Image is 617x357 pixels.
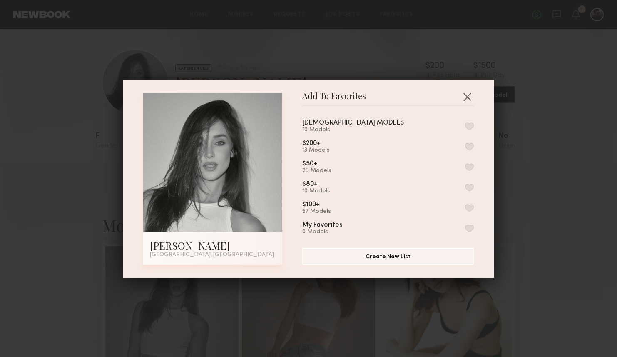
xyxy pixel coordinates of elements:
div: $200+ [302,140,321,147]
div: 0 Models [302,229,363,235]
button: Create New List [302,248,474,265]
div: 10 Models [302,188,338,195]
div: [PERSON_NAME] [150,239,276,252]
div: [GEOGRAPHIC_DATA], [GEOGRAPHIC_DATA] [150,252,276,258]
div: 10 Models [302,127,424,133]
div: $100+ [302,201,320,208]
div: [DEMOGRAPHIC_DATA] MODELS [302,120,404,127]
div: $50+ [302,160,317,167]
button: Close [460,90,474,103]
div: $80+ [302,181,318,188]
div: 25 Models [302,167,337,174]
div: 13 Models [302,147,341,154]
span: Add To Favorites [302,93,366,105]
div: My Favorites [302,222,343,229]
div: 57 Models [302,208,340,215]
